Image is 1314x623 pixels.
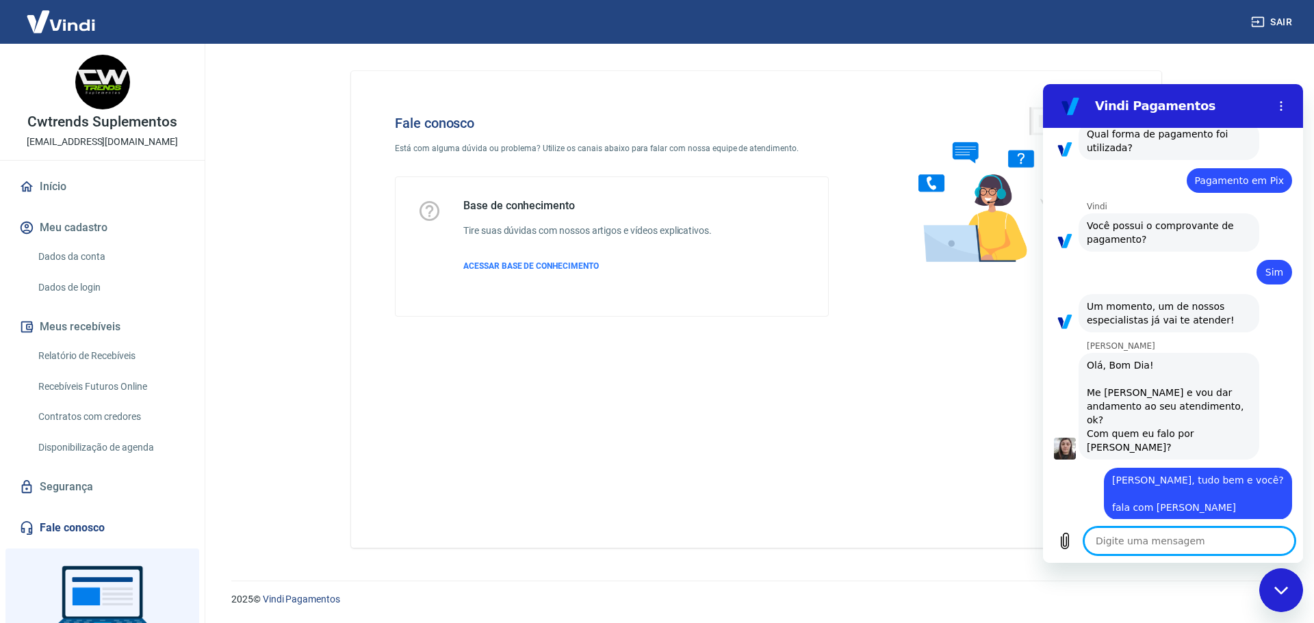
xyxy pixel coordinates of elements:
[33,434,188,462] a: Disponibilização de agenda
[16,312,188,342] button: Meus recebíveis
[263,594,340,605] a: Vindi Pagamentos
[33,342,188,370] a: Relatório de Recebíveis
[463,224,712,238] h6: Tire suas dúvidas com nossos artigos e vídeos explicativos.
[231,592,1281,607] p: 2025 ©
[1043,84,1303,563] iframe: Janela de mensagens
[1248,10,1298,35] button: Sair
[16,1,105,42] img: Vindi
[463,260,712,272] a: ACESSAR BASE DE CONHECIMENTO
[16,472,188,502] a: Segurança
[891,93,1099,276] img: Fale conosco
[33,403,188,431] a: Contratos com credores
[395,115,829,131] h4: Fale conosco
[463,199,712,213] h5: Base de conhecimento
[33,274,188,302] a: Dados de login
[75,55,130,109] img: a2c42fed-8514-43b8-a0c9-708a19558cb2.jpeg
[16,172,188,202] a: Início
[16,213,188,243] button: Meu cadastro
[1259,568,1303,612] iframe: Botão para abrir a janela de mensagens, conversa em andamento
[33,373,188,401] a: Recebíveis Futuros Online
[463,261,599,271] span: ACESSAR BASE DE CONHECIMENTO
[27,115,177,129] p: Cwtrends Suplementos
[27,135,178,149] p: [EMAIL_ADDRESS][DOMAIN_NAME]
[395,142,829,155] p: Está com alguma dúvida ou problema? Utilize os canais abaixo para falar com nossa equipe de atend...
[16,513,188,543] a: Fale conosco
[33,243,188,271] a: Dados da conta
